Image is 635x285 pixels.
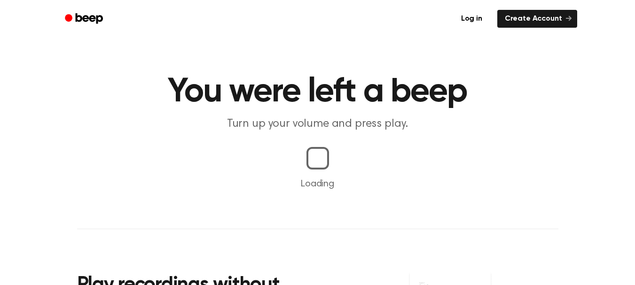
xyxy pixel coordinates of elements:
h1: You were left a beep [77,75,558,109]
p: Loading [11,177,624,191]
a: Create Account [497,10,577,28]
a: Log in [452,8,492,30]
a: Beep [58,10,111,28]
p: Turn up your volume and press play. [137,116,498,132]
